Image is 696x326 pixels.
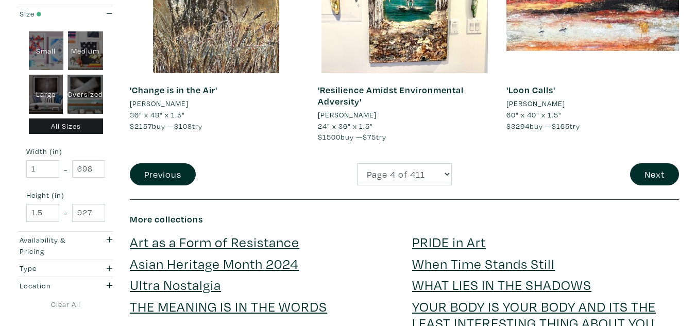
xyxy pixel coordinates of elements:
[506,84,555,96] a: 'Loon Calls'
[318,132,341,142] span: $1500
[130,163,196,185] button: Previous
[130,297,327,315] a: THE MEANING IS IN THE WORDS
[174,121,192,131] span: $108
[20,263,86,274] div: Type
[363,132,376,142] span: $75
[318,121,373,131] span: 24" x 36" x 1.5"
[64,162,67,176] span: -
[17,231,114,259] button: Availability & Pricing
[318,84,464,107] a: 'Resilience Amidst Environmental Adversity'
[412,233,486,251] a: PRIDE in Art
[130,84,217,96] a: 'Change is in the Air'
[412,254,555,272] a: When Time Stands Still
[130,121,152,131] span: $2157
[29,118,103,134] div: All Sizes
[130,121,202,131] span: buy — try
[20,234,86,256] div: Availability & Pricing
[130,254,299,272] a: Asian Heritage Month 2024
[17,277,114,294] button: Location
[29,31,64,70] div: Small
[130,214,679,225] h6: More collections
[630,163,679,185] button: Next
[318,132,386,142] span: buy — try
[17,299,114,310] a: Clear All
[29,75,63,114] div: Large
[552,121,570,131] span: $165
[17,260,114,277] button: Type
[130,98,189,109] li: [PERSON_NAME]
[506,121,530,131] span: $3294
[318,109,377,121] li: [PERSON_NAME]
[64,205,67,219] span: -
[20,280,86,291] div: Location
[412,276,591,294] a: WHAT LIES IN THE SHADOWS
[68,31,103,70] div: Medium
[26,148,105,155] small: Width (in)
[20,8,86,19] div: Size
[130,276,221,294] a: Ultra Nostalgia
[67,75,103,114] div: Oversized
[130,233,299,251] a: Art as a Form of Resistance
[130,98,302,109] a: [PERSON_NAME]
[130,110,185,119] span: 36" x 48" x 1.5"
[506,98,565,109] li: [PERSON_NAME]
[506,98,679,109] a: [PERSON_NAME]
[506,121,580,131] span: buy — try
[26,192,105,199] small: Height (in)
[318,109,490,121] a: [PERSON_NAME]
[17,5,114,22] button: Size
[506,110,562,119] span: 60" x 40" x 1.5"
